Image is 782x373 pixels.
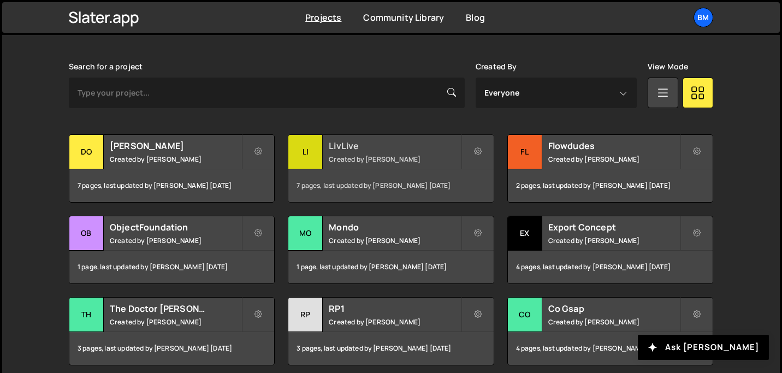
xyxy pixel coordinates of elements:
[288,216,323,251] div: Mo
[329,140,460,152] h2: LivLive
[508,332,713,365] div: 4 pages, last updated by [PERSON_NAME] [DATE]
[548,317,680,327] small: Created by [PERSON_NAME]
[69,332,274,365] div: 3 pages, last updated by [PERSON_NAME] [DATE]
[466,11,485,23] a: Blog
[69,216,275,284] a: Ob ObjectFoundation Created by [PERSON_NAME] 1 page, last updated by [PERSON_NAME] [DATE]
[69,135,104,169] div: Do
[69,134,275,203] a: Do [PERSON_NAME] Created by [PERSON_NAME] 7 pages, last updated by [PERSON_NAME] [DATE]
[363,11,444,23] a: Community Library
[110,303,241,315] h2: The Doctor [PERSON_NAME]
[507,297,713,365] a: Co Co Gsap Created by [PERSON_NAME] 4 pages, last updated by [PERSON_NAME] [DATE]
[329,303,460,315] h2: RP1
[110,317,241,327] small: Created by [PERSON_NAME]
[694,8,713,27] a: bm
[329,155,460,164] small: Created by [PERSON_NAME]
[69,169,274,202] div: 7 pages, last updated by [PERSON_NAME] [DATE]
[329,236,460,245] small: Created by [PERSON_NAME]
[476,62,517,71] label: Created By
[508,169,713,202] div: 2 pages, last updated by [PERSON_NAME] [DATE]
[507,134,713,203] a: Fl Flowdudes Created by [PERSON_NAME] 2 pages, last updated by [PERSON_NAME] [DATE]
[69,78,465,108] input: Type your project...
[110,221,241,233] h2: ObjectFoundation
[507,216,713,284] a: Ex Export Concept Created by [PERSON_NAME] 4 pages, last updated by [PERSON_NAME] [DATE]
[69,216,104,251] div: Ob
[69,62,143,71] label: Search for a project
[110,236,241,245] small: Created by [PERSON_NAME]
[288,134,494,203] a: Li LivLive Created by [PERSON_NAME] 7 pages, last updated by [PERSON_NAME] [DATE]
[288,298,323,332] div: RP
[548,221,680,233] h2: Export Concept
[508,251,713,283] div: 4 pages, last updated by [PERSON_NAME] [DATE]
[110,155,241,164] small: Created by [PERSON_NAME]
[548,140,680,152] h2: Flowdudes
[288,297,494,365] a: RP RP1 Created by [PERSON_NAME] 3 pages, last updated by [PERSON_NAME] [DATE]
[548,303,680,315] h2: Co Gsap
[288,216,494,284] a: Mo Mondo Created by [PERSON_NAME] 1 page, last updated by [PERSON_NAME] [DATE]
[69,251,274,283] div: 1 page, last updated by [PERSON_NAME] [DATE]
[548,236,680,245] small: Created by [PERSON_NAME]
[288,251,493,283] div: 1 page, last updated by [PERSON_NAME] [DATE]
[508,135,542,169] div: Fl
[548,155,680,164] small: Created by [PERSON_NAME]
[648,62,688,71] label: View Mode
[508,298,542,332] div: Co
[69,297,275,365] a: Th The Doctor [PERSON_NAME] Created by [PERSON_NAME] 3 pages, last updated by [PERSON_NAME] [DATE]
[638,335,769,360] button: Ask [PERSON_NAME]
[288,135,323,169] div: Li
[329,221,460,233] h2: Mondo
[69,298,104,332] div: Th
[288,169,493,202] div: 7 pages, last updated by [PERSON_NAME] [DATE]
[110,140,241,152] h2: [PERSON_NAME]
[288,332,493,365] div: 3 pages, last updated by [PERSON_NAME] [DATE]
[305,11,341,23] a: Projects
[329,317,460,327] small: Created by [PERSON_NAME]
[508,216,542,251] div: Ex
